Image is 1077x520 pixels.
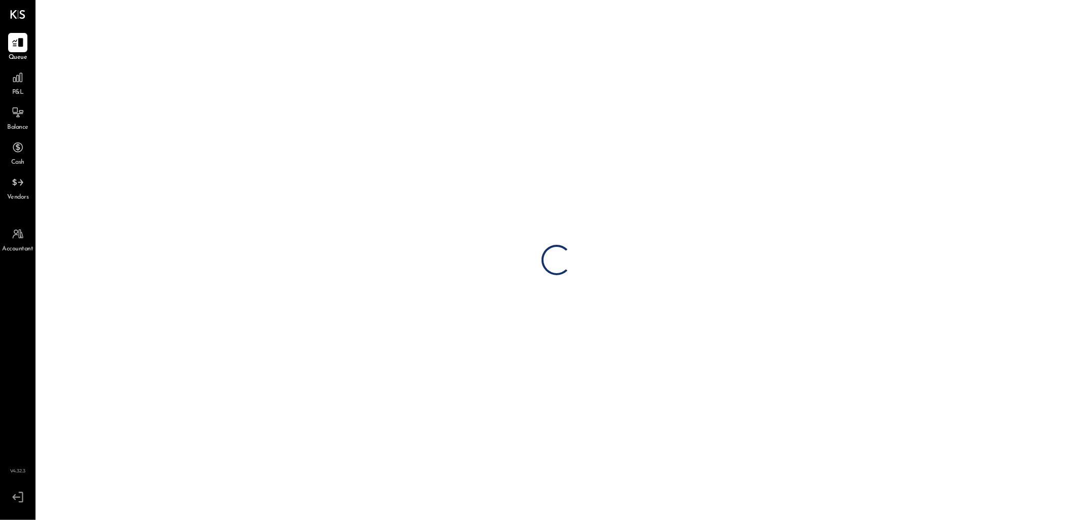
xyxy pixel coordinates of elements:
[12,88,24,97] span: P&L
[1,103,35,132] a: Balance
[1,68,35,97] a: P&L
[9,53,27,62] span: Queue
[1,33,35,62] a: Queue
[7,123,28,132] span: Balance
[1,173,35,202] a: Vendors
[1,225,35,254] a: Accountant
[3,245,33,254] span: Accountant
[11,158,24,167] span: Cash
[1,138,35,167] a: Cash
[7,193,29,202] span: Vendors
